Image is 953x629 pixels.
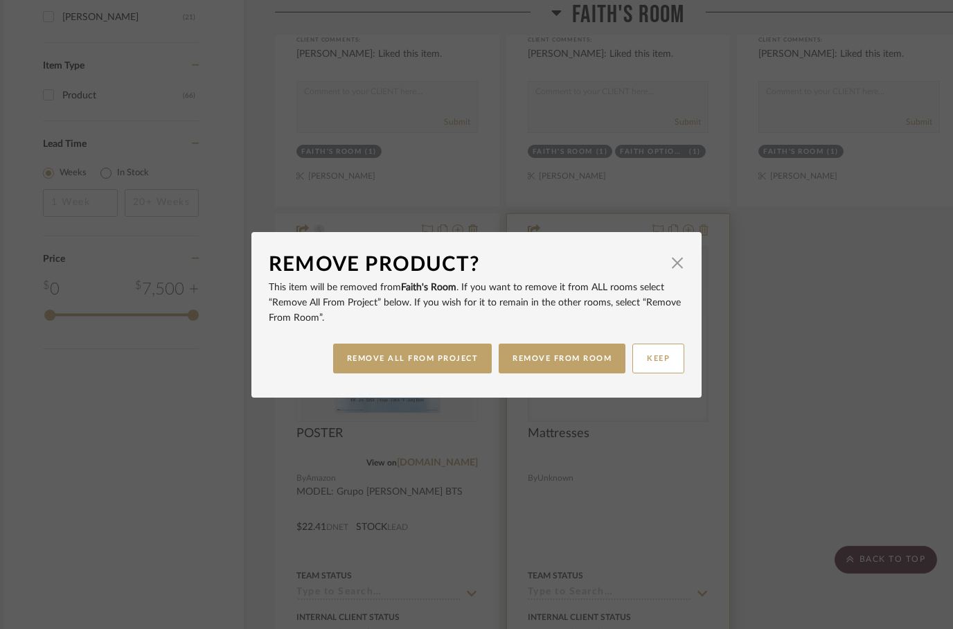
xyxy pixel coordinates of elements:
button: KEEP [632,344,684,373]
button: Close [663,249,691,277]
button: REMOVE FROM ROOM [499,344,625,373]
button: REMOVE ALL FROM PROJECT [333,344,492,373]
dialog-header: Remove Product? [269,249,684,280]
div: Remove Product? [269,249,663,280]
p: This item will be removed from . If you want to remove it from ALL rooms select “Remove All From ... [269,280,684,326]
span: Faith's Room [401,283,456,292]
